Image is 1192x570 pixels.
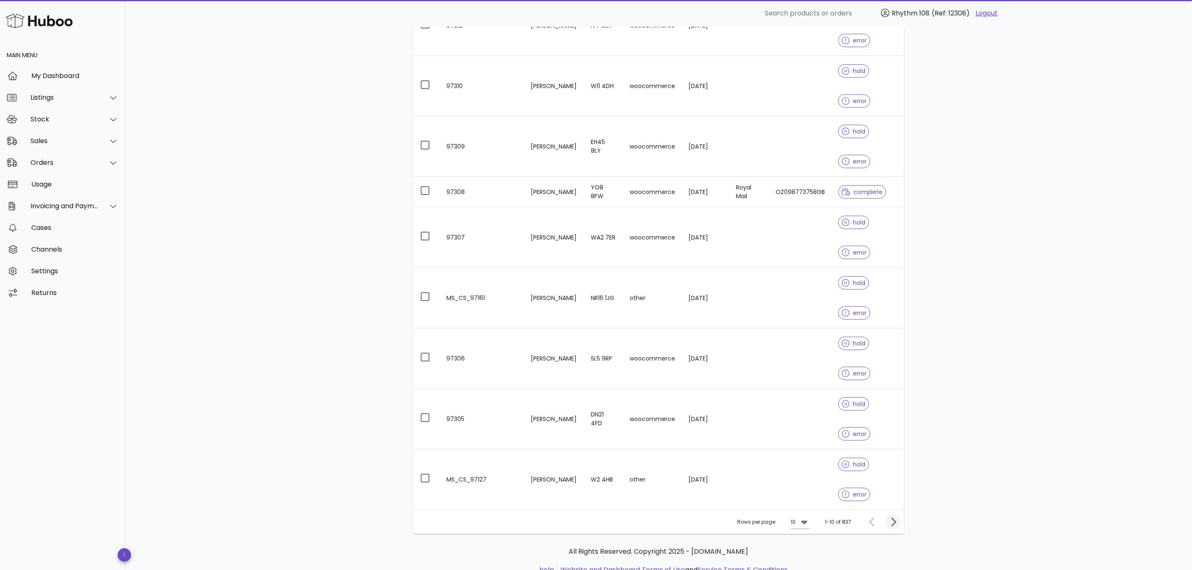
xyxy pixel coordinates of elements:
div: 10 [791,518,796,526]
td: EH45 8LY [585,116,623,177]
td: W2 4HB [585,449,623,509]
td: [PERSON_NAME] [524,207,584,268]
td: YO8 8FW [585,177,623,207]
button: Next page [886,515,901,530]
div: Listings [30,93,98,101]
span: hold [842,129,865,134]
td: [PERSON_NAME] [524,328,584,389]
div: 1-10 of 837 [825,518,852,526]
td: other [623,449,682,509]
div: 10Rows per page: [791,515,809,529]
td: woocommerce [623,177,682,207]
span: hold [842,401,865,407]
img: Huboo Logo [6,12,73,30]
td: 97308 [440,177,524,207]
span: hold [842,68,865,74]
td: [DATE] [682,449,729,509]
td: [PERSON_NAME] [524,177,584,207]
td: MS_CS_97161 [440,268,524,328]
td: WA2 7ER [585,207,623,268]
div: Sales [30,137,98,145]
a: Logout [975,8,998,18]
td: [DATE] [682,116,729,177]
td: DN21 4FD [585,389,623,449]
div: Rows per page: [738,510,809,534]
td: woocommerce [623,389,682,449]
span: error [842,492,867,497]
td: SL5 9RP [585,328,623,389]
td: 97307 [440,207,524,268]
td: OZ098773758GB [769,177,832,207]
span: error [842,38,867,43]
td: 97309 [440,116,524,177]
span: complete [842,189,882,195]
div: Orders [30,159,98,166]
td: [DATE] [682,268,729,328]
span: hold [842,280,865,286]
td: [DATE] [682,328,729,389]
div: Invoicing and Payments [30,202,98,210]
td: other [623,268,682,328]
td: 97305 [440,389,524,449]
span: hold [842,462,865,467]
td: [DATE] [682,56,729,116]
td: NR16 1JG [585,268,623,328]
span: (Ref: 12308) [932,8,970,18]
span: hold [842,219,865,225]
td: [PERSON_NAME] [524,389,584,449]
td: Royal Mail [729,177,769,207]
td: MS_CS_97127 [440,449,524,509]
span: error [842,371,867,376]
div: Channels [31,245,118,253]
span: error [842,98,867,104]
div: Usage [31,180,118,188]
div: Returns [31,289,118,297]
td: woocommerce [623,207,682,268]
td: [DATE] [682,389,729,449]
td: 97310 [440,56,524,116]
span: error [842,310,867,316]
div: My Dashboard [31,72,118,80]
span: error [842,159,867,164]
td: 97306 [440,328,524,389]
td: woocommerce [623,116,682,177]
td: [PERSON_NAME] [524,116,584,177]
td: woocommerce [623,56,682,116]
td: W11 4DH [585,56,623,116]
td: woocommerce [623,328,682,389]
div: Stock [30,115,98,123]
div: Settings [31,267,118,275]
td: [PERSON_NAME] [524,449,584,509]
span: hold [842,340,865,346]
div: Cases [31,224,118,232]
td: [DATE] [682,177,729,207]
span: error [842,250,867,255]
span: Rhythm 108 [892,8,930,18]
td: [PERSON_NAME] [524,268,584,328]
td: [DATE] [682,207,729,268]
td: [PERSON_NAME] [524,56,584,116]
span: error [842,431,867,437]
p: All Rights Reserved. Copyright 2025 - [DOMAIN_NAME] [420,547,897,557]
